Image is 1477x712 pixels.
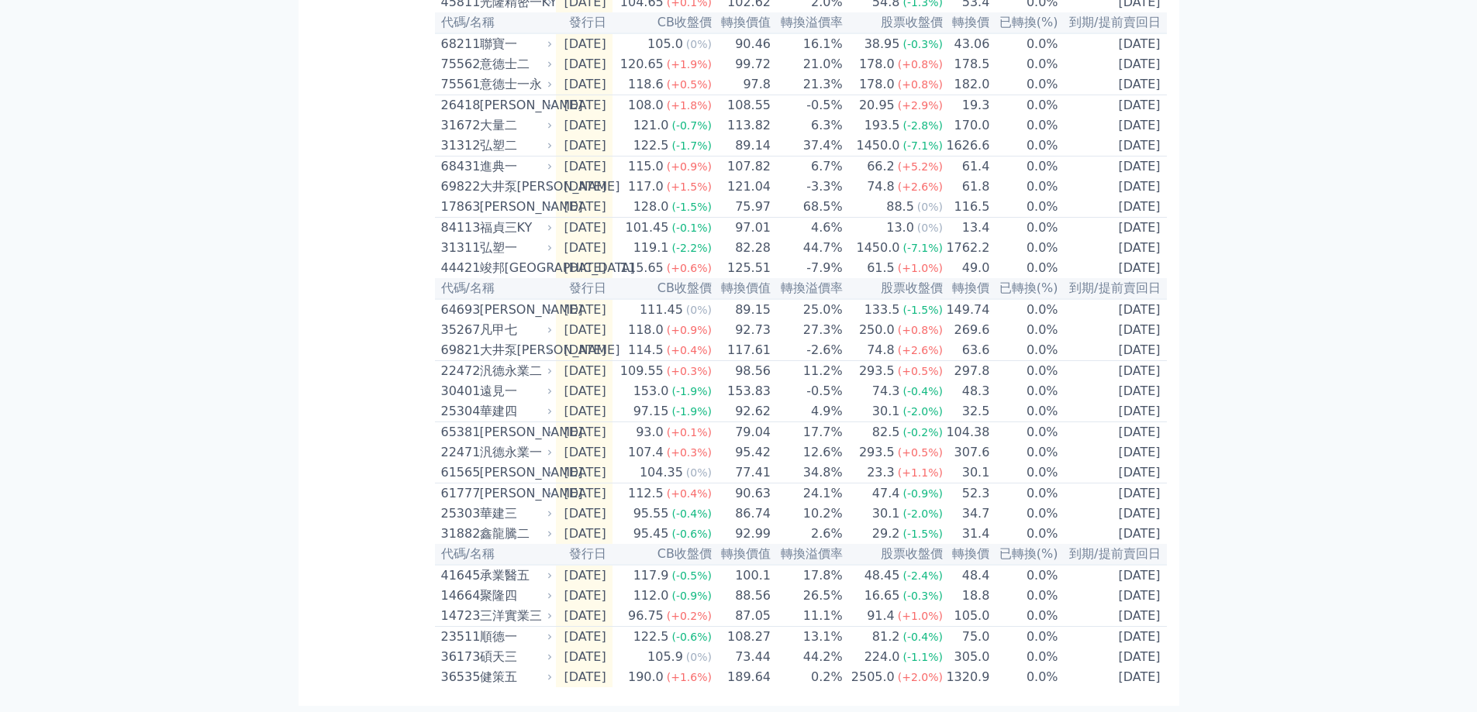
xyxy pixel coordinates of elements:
div: 1450.0 [853,239,902,257]
td: [DATE] [1059,361,1167,382]
div: 65381 [441,423,476,442]
span: (-0.9%) [902,487,943,500]
td: 77.41 [713,463,771,483]
div: 61777 [441,484,476,503]
div: 13.0 [883,218,917,237]
td: 79.04 [713,422,771,443]
td: 24.1% [771,483,844,504]
th: 股票收盤價 [844,12,944,33]
td: 4.6% [771,218,844,239]
div: 22472 [441,362,476,380]
div: 31672 [441,116,476,135]
td: 34.7 [944,504,990,524]
td: [DATE] [556,95,613,116]
div: 109.55 [617,362,667,380]
td: [DATE] [1059,177,1167,197]
th: 發行日 [556,278,613,299]
th: 轉換價 [944,278,990,299]
td: 297.8 [944,361,990,382]
div: 128.0 [630,198,672,216]
td: 10.2% [771,504,844,524]
td: 0.0% [990,463,1058,483]
div: 121.0 [630,116,672,135]
div: 遠見一 [480,382,550,401]
td: [DATE] [1059,136,1167,157]
span: (+2.6%) [898,344,943,356]
span: (-2.2%) [671,242,712,254]
td: [DATE] [556,463,613,483]
td: [DATE] [1059,258,1167,278]
span: (+0.4%) [667,344,712,356]
td: [DATE] [1059,74,1167,95]
span: (+1.5%) [667,181,712,193]
div: 75562 [441,55,476,74]
span: (0%) [917,222,943,234]
span: (-2.8%) [902,119,943,132]
td: 6.3% [771,115,844,136]
td: 0.0% [990,54,1058,74]
th: 轉換價值 [713,12,771,33]
div: 68431 [441,157,476,176]
td: [DATE] [556,422,613,443]
td: [DATE] [1059,320,1167,340]
td: 49.0 [944,258,990,278]
div: 聯寶一 [480,35,550,53]
div: 122.5 [630,136,672,155]
td: 1626.6 [944,136,990,157]
td: 178.5 [944,54,990,74]
td: 0.0% [990,177,1058,197]
td: 125.51 [713,258,771,278]
td: 19.3 [944,95,990,116]
td: [DATE] [1059,33,1167,54]
div: 293.5 [856,362,898,380]
td: [DATE] [1059,218,1167,239]
th: CB收盤價 [613,12,713,33]
div: 178.0 [856,55,898,74]
td: [DATE] [556,136,613,157]
td: [DATE] [1059,463,1167,483]
div: 30401 [441,382,476,401]
td: 21.0% [771,54,844,74]
div: 23.3 [864,463,898,482]
th: 已轉換(%) [990,12,1058,33]
th: 發行日 [556,12,613,33]
th: 已轉換(%) [990,278,1058,299]
td: 34.8% [771,463,844,483]
td: 149.74 [944,299,990,320]
td: [DATE] [556,218,613,239]
td: [DATE] [556,299,613,320]
td: 95.42 [713,442,771,463]
td: [DATE] [556,33,613,54]
div: 84113 [441,218,476,237]
div: 101.45 [622,218,671,237]
span: (+1.8%) [667,99,712,112]
div: 22471 [441,443,476,462]
th: 股票收盤價 [844,278,944,299]
div: 61565 [441,463,476,482]
span: (+0.5%) [898,446,943,459]
span: (0%) [686,304,712,316]
span: (-0.2%) [902,426,943,439]
td: 21.3% [771,74,844,95]
div: 115.65 [617,259,667,277]
span: (-0.4%) [902,385,943,397]
span: (-1.9%) [671,385,712,397]
td: 0.0% [990,320,1058,340]
td: 12.6% [771,442,844,463]
div: 105.0 [644,35,686,53]
span: (+1.1%) [898,466,943,479]
div: [PERSON_NAME] [480,463,550,482]
td: [DATE] [1059,340,1167,361]
td: 89.15 [713,299,771,320]
div: 117.0 [625,177,667,196]
div: 47.4 [869,484,903,503]
td: 269.6 [944,320,990,340]
div: 進典一 [480,157,550,176]
td: 0.0% [990,74,1058,95]
td: 0.0% [990,442,1058,463]
td: 82.28 [713,238,771,258]
div: 17863 [441,198,476,216]
td: [DATE] [556,401,613,422]
td: [DATE] [1059,54,1167,74]
td: 0.0% [990,258,1058,278]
